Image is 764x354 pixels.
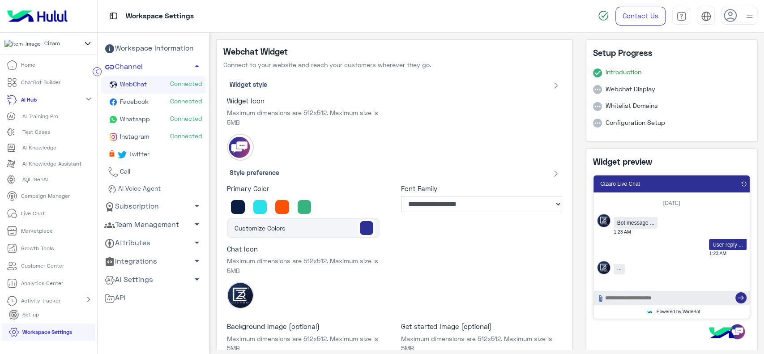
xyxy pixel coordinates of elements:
[119,98,149,105] span: Facebook
[606,84,655,94] span: Webchat Display
[593,47,750,59] h6: Setup Progress
[744,11,755,22] img: profile
[235,223,286,233] p: Customize Colors
[21,209,45,218] p: Live Chat
[2,306,46,324] a: Set up
[646,309,653,316] img: ...
[101,289,206,307] a: API
[170,132,202,141] span: Connected
[101,197,206,215] a: Subscription
[119,80,147,88] span: WebChat
[22,175,48,183] p: AQL GenAI
[22,328,72,336] p: Workspace Settings
[227,334,388,353] p: Maximum dimensions are 512x512. Maximum size is 5MB
[101,58,206,76] a: Channel
[713,242,743,248] span: User reply ...
[709,250,746,257] small: 1:23 AM
[83,294,94,305] mat-icon: chevron_right
[22,311,39,319] p: Set up
[600,181,640,187] span: Cizaro Live Chat
[101,271,206,289] a: AI Settings
[401,184,562,192] h6: Font Family
[192,237,202,248] span: arrow_drop_down
[101,128,206,146] a: InstagramConnected
[227,282,254,309] img: image
[21,78,60,86] p: ChatBot Builder
[101,215,206,234] a: Team Management
[738,291,744,305] span: →
[21,192,70,200] p: Campaign Manager
[101,39,206,58] a: Workspace Information
[21,297,60,305] p: Activity tracker
[126,10,194,22] p: Workspace Settings
[227,108,388,127] p: Maximum dimensions are 512x512. Maximum size is 5MB
[615,7,666,26] a: Contact Us
[227,167,562,178] button: Style preference
[227,245,388,253] h6: Chat Icon
[101,234,206,252] a: Attributes
[597,261,610,274] img: ...
[22,128,50,136] p: Test Cases
[706,318,737,350] img: hulul-logo.png
[227,184,388,192] h6: Primary Color
[119,167,131,175] span: Call
[21,61,35,69] p: Home
[598,10,609,21] img: spinner
[223,47,565,57] h5: Webchat Widget
[21,279,63,287] p: Analytics Center
[676,11,687,21] img: tab
[227,79,562,90] button: Widget style
[101,111,206,128] a: WhatsappConnected
[21,96,37,104] p: AI Hub
[21,262,64,270] p: Customer Center
[227,322,388,330] h6: Background Image (optional)
[593,199,750,207] p: [DATE]
[192,200,202,211] span: arrow_drop_down
[44,39,60,47] span: Cizaro
[729,323,747,341] img: ...
[101,146,206,163] a: Twitter
[101,163,206,181] a: Call
[597,214,610,227] img: ...
[606,101,658,111] span: Whitelist Domains
[83,94,94,104] mat-icon: expand_more
[117,184,161,192] span: AI Voice Agent
[101,94,206,111] a: FacebookConnected
[22,160,81,168] p: AI Knowledge Assistant
[101,76,206,94] a: WebChatConnected
[227,134,254,161] img: image
[170,114,202,123] span: Connected
[170,79,202,88] span: Connected
[2,324,79,341] a: Workspace Settings
[22,144,56,152] p: AI Knowledge
[614,229,657,236] small: 1:23 AM
[223,60,565,69] p: Connect to your website and reach your customers wherever they go.
[101,252,206,271] a: Integrations
[230,80,267,89] span: Widget style
[119,132,150,140] span: Instagram
[701,11,711,21] img: tab
[192,256,202,266] span: arrow_drop_down
[21,244,54,252] p: Growth Tools
[4,7,71,26] img: Logo
[101,181,206,197] a: AI Voice Agent
[672,7,690,26] a: tab
[21,227,53,235] p: Marketplace
[230,168,279,177] span: Style preference
[606,118,665,128] span: Configuration Setup
[119,115,150,123] span: Whatsapp
[104,292,125,304] span: API
[614,217,657,229] p: Bot message ...
[656,308,700,316] small: Powered by WideBot
[192,274,202,285] span: arrow_drop_down
[593,155,750,168] h6: Widget preview
[606,67,641,77] span: Introduction
[227,97,388,105] h6: Widget Icon
[170,97,202,106] span: Connected
[127,150,149,158] span: Twitter
[192,61,202,72] span: arrow_drop_up
[192,219,202,230] span: arrow_drop_down
[401,334,562,353] p: Maximum dimensions are 512x512. Maximum size is 5MB
[108,10,119,21] img: tab
[227,256,388,275] p: Maximum dimensions are 512x512. Maximum size is 5MB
